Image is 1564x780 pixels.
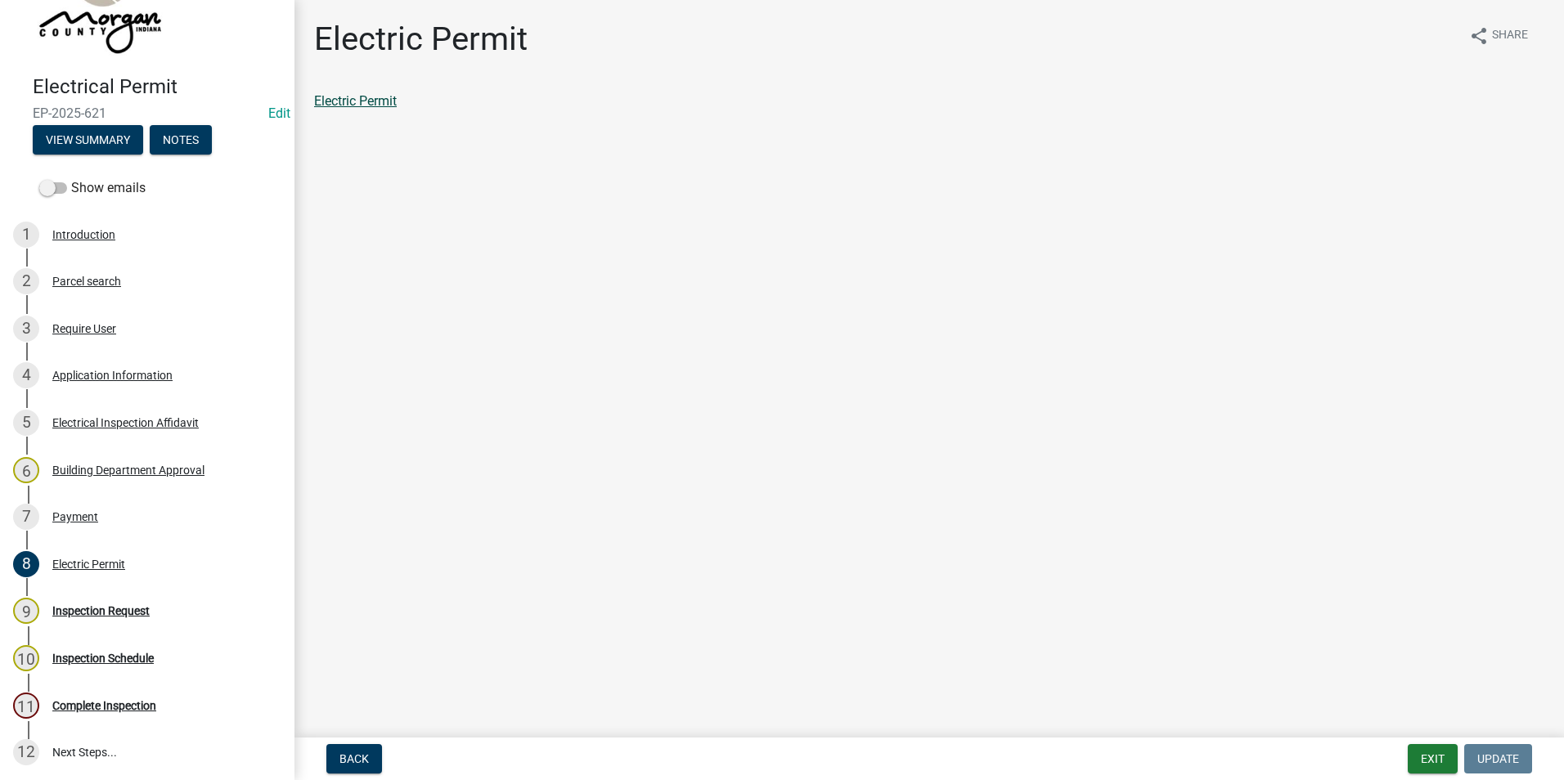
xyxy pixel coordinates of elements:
[52,558,125,570] div: Electric Permit
[1408,744,1458,773] button: Exit
[13,457,39,483] div: 6
[52,229,115,240] div: Introduction
[13,268,39,294] div: 2
[13,551,39,577] div: 8
[150,125,212,155] button: Notes
[326,744,382,773] button: Back
[52,605,150,616] div: Inspection Request
[33,125,143,155] button: View Summary
[39,178,146,198] label: Show emails
[52,276,121,287] div: Parcel search
[150,134,212,147] wm-modal-confirm: Notes
[1492,26,1528,46] span: Share
[1464,744,1532,773] button: Update
[33,75,281,99] h4: Electrical Permit
[268,105,290,121] a: Edit
[52,700,156,711] div: Complete Inspection
[13,598,39,624] div: 9
[52,370,173,381] div: Application Information
[1477,752,1519,765] span: Update
[52,323,116,334] div: Require User
[13,504,39,530] div: 7
[52,511,98,522] div: Payment
[52,417,199,428] div: Electrical Inspection Affidavit
[33,105,262,121] span: EP-2025-621
[268,105,290,121] wm-modal-confirm: Edit Application Number
[13,362,39,388] div: 4
[339,752,369,765] span: Back
[13,222,39,248] div: 1
[13,645,39,671] div: 10
[314,20,528,59] h1: Electric Permit
[13,693,39,719] div: 11
[1469,26,1489,46] i: share
[52,652,154,664] div: Inspection Schedule
[33,134,143,147] wm-modal-confirm: Summary
[13,410,39,436] div: 5
[52,464,204,476] div: Building Department Approval
[1456,20,1541,52] button: shareShare
[13,739,39,765] div: 12
[314,93,397,109] a: Electric Permit
[13,316,39,342] div: 3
